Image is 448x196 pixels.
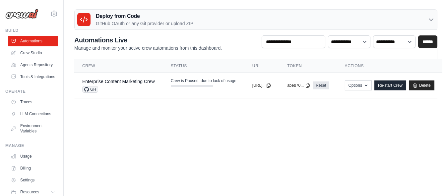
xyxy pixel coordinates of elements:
a: Traces [8,97,58,107]
a: Re-start Crew [374,80,406,90]
a: Environment Variables [8,121,58,136]
a: Tools & Integrations [8,72,58,82]
a: Usage [8,151,58,162]
h2: Automations Live [74,35,222,45]
th: Status [163,59,244,73]
a: Billing [8,163,58,173]
span: Crew is Paused, due to lack of usage [171,78,236,83]
th: Actions [337,59,442,73]
a: Automations [8,36,58,46]
th: Crew [74,59,163,73]
div: Operate [5,89,58,94]
a: Enterprise Content Marketing Crew [82,79,155,84]
div: Manage [5,143,58,148]
span: Resources [20,189,39,195]
th: Token [279,59,337,73]
a: Settings [8,175,58,185]
span: GH [82,86,98,93]
h3: Deploy from Code [96,12,193,20]
a: Reset [313,81,329,89]
button: abeb70... [287,83,310,88]
a: Agents Repository [8,60,58,70]
button: Options [345,80,372,90]
a: LLM Connections [8,109,58,119]
iframe: Chat Widget [415,164,448,196]
a: Crew Studio [8,48,58,58]
p: GitHub OAuth or any Git provider or upload ZIP [96,20,193,27]
p: Manage and monitor your active crew automations from this dashboard. [74,45,222,51]
th: URL [244,59,279,73]
div: Build [5,28,58,33]
img: Logo [5,9,38,19]
a: Delete [409,80,434,90]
